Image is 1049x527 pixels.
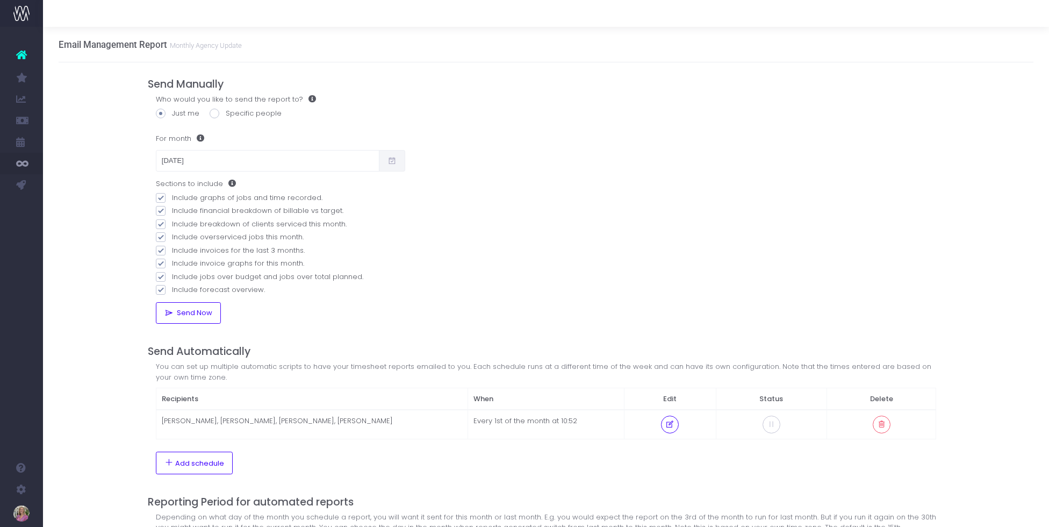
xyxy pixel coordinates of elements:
[624,388,716,410] th: Edit
[156,272,405,282] label: Include jobs over budget and jobs over total planned.
[156,284,405,295] label: Include forecast overview.
[156,452,233,474] button: Add schedule
[174,309,213,317] span: Send Now
[156,302,221,324] button: Send Now
[156,179,236,189] label: Sections to include
[148,345,944,358] h4: Send Automatically
[148,496,944,508] h4: Reporting Period for automated reports
[156,193,405,203] label: Include graphs of jobs and time recorded.
[468,388,624,410] th: When
[156,150,379,172] input: Select date
[13,505,30,522] img: images/default_profile_image.png
[827,388,936,410] th: Delete
[156,258,405,269] label: Include invoice graphs for this month.
[156,410,468,439] td: [PERSON_NAME], [PERSON_NAME], [PERSON_NAME], [PERSON_NAME]
[156,205,405,216] label: Include financial breakdown of billable vs target.
[156,219,405,230] label: Include breakdown of clients serviced this month.
[148,78,944,90] h4: Send Manually
[156,388,468,410] th: Recipients
[156,245,405,256] label: Include invoices for the last 3 months.
[167,39,242,50] small: Monthly Agency Update
[156,108,199,119] label: Just me
[156,94,316,105] label: Who would you like to send the report to?
[468,410,624,439] td: Every 1st of the month at 10:52
[716,388,827,410] th: Status
[156,361,936,382] div: You can set up multiple automatic scripts to have your timesheet reports emailed to you. Each sch...
[59,39,242,50] h3: Email Management Report
[156,232,405,243] label: Include overserviced jobs this month.
[175,459,224,468] span: Add schedule
[210,108,282,119] label: Specific people
[156,128,204,149] label: For month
